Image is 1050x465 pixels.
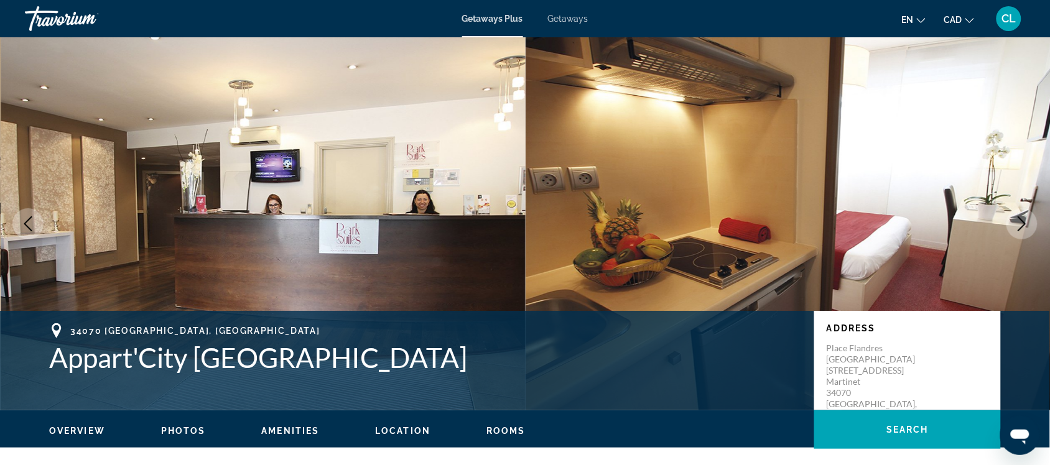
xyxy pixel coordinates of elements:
a: Getaways [548,14,588,24]
span: en [902,15,914,25]
button: Location [375,425,430,436]
button: Rooms [486,425,526,436]
p: Place Flandres [GEOGRAPHIC_DATA] [STREET_ADDRESS] Martinet 34070 [GEOGRAPHIC_DATA], [GEOGRAPHIC_D... [827,343,926,421]
button: Previous image [12,208,44,239]
p: Address [827,323,988,333]
button: Photos [161,425,206,436]
span: Search [886,425,929,435]
button: Change language [902,11,926,29]
button: Overview [49,425,105,436]
span: Location [375,426,430,436]
button: User Menu [993,6,1025,32]
span: CAD [944,15,962,25]
span: Overview [49,426,105,436]
span: CL [1002,12,1016,25]
a: Travorium [25,2,149,35]
span: Amenities [261,426,319,436]
a: Getaways Plus [462,14,523,24]
span: Photos [161,426,206,436]
span: 34070 [GEOGRAPHIC_DATA], [GEOGRAPHIC_DATA] [70,326,320,336]
button: Amenities [261,425,319,436]
button: Next image [1006,208,1038,239]
span: Rooms [486,426,526,436]
button: Change currency [944,11,974,29]
h1: Appart'City [GEOGRAPHIC_DATA] [49,341,802,374]
iframe: Bouton de lancement de la fenêtre de messagerie [1000,415,1040,455]
button: Search [814,410,1001,449]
